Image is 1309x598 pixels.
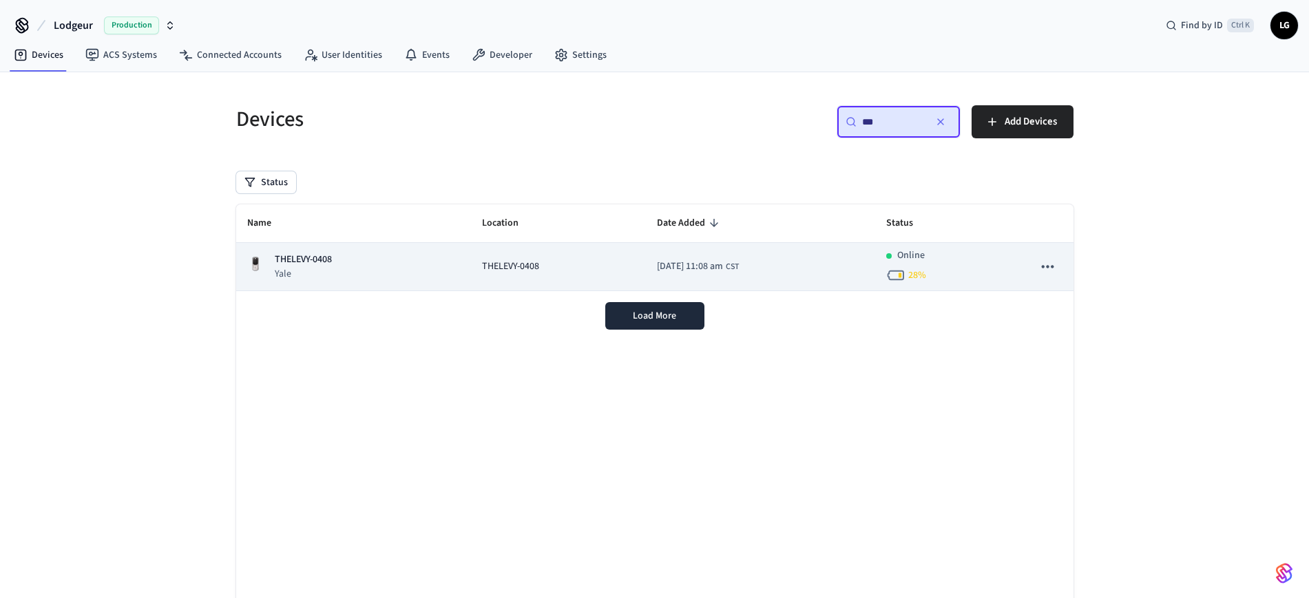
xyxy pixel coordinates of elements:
span: 28 % [908,268,926,282]
span: Load More [633,309,676,323]
span: Name [247,213,289,234]
p: Yale [275,267,332,281]
div: Find by IDCtrl K [1155,13,1265,38]
a: Developer [461,43,543,67]
a: Devices [3,43,74,67]
p: Online [897,248,925,263]
button: Load More [605,302,704,330]
span: Lodgeur [54,17,93,34]
img: Yale Assure Touchscreen Wifi Smart Lock, Satin Nickel, Front [247,256,264,273]
span: Status [886,213,931,234]
button: LG [1270,12,1298,39]
div: America/Guatemala [657,259,739,274]
p: THELEVY-0408 [275,253,332,267]
h5: Devices [236,105,647,134]
a: Events [393,43,461,67]
button: Status [236,171,296,193]
button: Add Devices [972,105,1074,138]
a: ACS Systems [74,43,168,67]
span: LG [1272,13,1297,38]
span: Location [482,213,536,234]
a: Settings [543,43,618,67]
a: Connected Accounts [168,43,293,67]
span: [DATE] 11:08 am [657,259,723,274]
span: THELEVY-0408 [482,259,539,274]
span: CST [726,261,739,273]
table: sticky table [236,204,1074,291]
span: Date Added [657,213,723,234]
span: Production [104,17,159,34]
span: Find by ID [1181,19,1223,32]
img: SeamLogoGradient.69752ec5.svg [1276,562,1292,584]
a: User Identities [293,43,393,67]
span: Ctrl K [1227,19,1254,32]
span: Add Devices [1005,113,1057,131]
